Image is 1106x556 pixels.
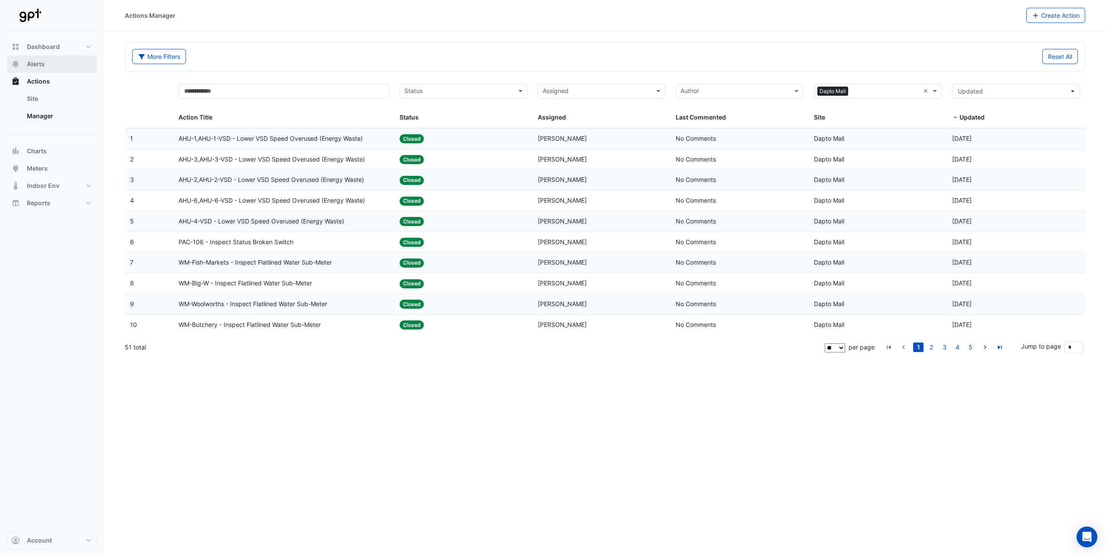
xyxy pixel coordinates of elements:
[27,536,52,545] span: Account
[130,217,134,225] span: 5
[814,300,844,307] span: Dapto Mall
[965,343,976,352] a: 5
[179,134,363,144] span: AHU-1,AHU-1-VSD - Lower VSD Speed Overused (Energy Waste)
[27,181,59,190] span: Indoor Env
[179,113,212,121] span: Action Title
[676,197,716,204] span: No Comments
[952,84,1080,99] button: Updated
[538,259,587,266] span: [PERSON_NAME]
[400,176,424,185] span: Closed
[130,238,134,246] span: 6
[676,279,716,287] span: No Comments
[130,155,133,163] span: 2
[960,113,985,121] span: Updated
[7,194,97,212] button: Reports
[179,175,364,185] span: AHU-2,AHU-2-VSD - Lower VSD Speed Overused (Energy Waste)
[952,176,972,183] span: 2025-07-07T13:38:17.765
[814,259,844,266] span: Dapto Mall
[130,135,133,142] span: 1
[7,160,97,177] button: Meters
[676,300,716,307] span: No Comments
[1021,342,1061,351] label: Jump to page
[179,258,332,268] span: WM-Fish-Markets - Inspect Flatlined Water Sub-Meter
[1026,8,1086,23] button: Create Action
[898,343,909,352] a: go to previous page
[130,259,133,266] span: 7
[958,87,983,95] span: Updated
[817,87,848,96] span: Dapto Mall
[125,336,823,358] div: 51 total
[7,142,97,160] button: Charts
[814,135,844,142] span: Dapto Mall
[676,113,726,121] span: Last Commented
[7,532,97,549] button: Account
[179,217,344,226] span: AHU-4-VSD - Lower VSD Speed Overused (Energy Waste)
[130,279,134,287] span: 8
[27,42,60,51] span: Dashboard
[400,300,424,309] span: Closed
[952,238,972,246] span: 2025-07-07T13:38:08.768
[7,73,97,90] button: Actions
[952,321,972,328] span: 2025-07-07T13:37:54.774
[400,259,424,268] span: Closed
[952,217,972,225] span: 2025-07-07T13:38:11.588
[925,343,938,352] li: page 2
[980,343,990,352] a: go to next page
[538,321,587,328] span: [PERSON_NAME]
[884,343,894,352] a: go to first page
[179,196,365,206] span: AHU-6,AHU-6-VSD - Lower VSD Speed Overused (Energy Waste)
[400,113,419,121] span: Status
[125,11,176,20] div: Actions Manager
[676,259,716,266] span: No Comments
[1077,527,1097,547] div: Open Intercom Messenger
[179,320,321,330] span: WM-Butchery - Inspect Flatlined Water Sub-Meter
[923,86,930,96] span: Clear
[964,343,977,352] li: page 5
[538,113,566,121] span: Assigned
[11,199,20,207] app-icon: Reports
[132,49,186,64] button: More Filters
[676,135,716,142] span: No Comments
[952,155,972,163] span: 2025-07-07T13:38:20.897
[20,107,97,125] a: Manager
[952,259,972,266] span: 2025-07-07T13:38:05.953
[938,343,951,352] li: page 3
[179,299,327,309] span: WM-Woolworths - Inspect Flatlined Water Sub-Meter
[995,343,1005,352] a: go to last page
[952,197,972,204] span: 2025-07-07T13:38:14.785
[814,279,844,287] span: Dapto Mall
[814,113,825,121] span: Site
[538,300,587,307] span: [PERSON_NAME]
[130,176,134,183] span: 3
[11,164,20,173] app-icon: Meters
[11,42,20,51] app-icon: Dashboard
[400,155,424,164] span: Closed
[11,60,20,68] app-icon: Alerts
[400,217,424,226] span: Closed
[676,217,716,225] span: No Comments
[27,199,50,207] span: Reports
[400,279,424,288] span: Closed
[814,217,844,225] span: Dapto Mall
[27,164,48,173] span: Meters
[27,147,47,155] span: Charts
[538,238,587,246] span: [PERSON_NAME]
[952,300,972,307] span: 2025-07-07T13:37:57.641
[179,278,312,288] span: WM-Big-W - Inspect Flatlined Water Sub-Meter
[179,237,293,247] span: PAC-106 - Inspect Status Broken Switch
[179,155,365,165] span: AHU-3,AHU-3-VSD - Lower VSD Speed Overused (Energy Waste)
[400,320,424,330] span: Closed
[130,321,137,328] span: 10
[400,238,424,247] span: Closed
[676,155,716,163] span: No Comments
[7,38,97,55] button: Dashboard
[7,55,97,73] button: Alerts
[11,77,20,86] app-icon: Actions
[11,181,20,190] app-icon: Indoor Env
[1042,49,1078,64] button: Reset All
[814,155,844,163] span: Dapto Mall
[951,343,964,352] li: page 4
[676,176,716,183] span: No Comments
[676,238,716,246] span: No Comments
[814,321,844,328] span: Dapto Mall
